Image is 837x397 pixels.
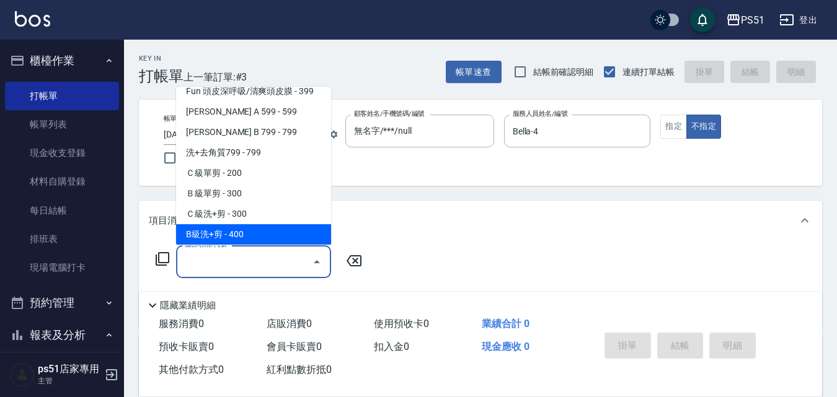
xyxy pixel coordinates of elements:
a: 排班表 [5,225,119,253]
h5: ps51店家專用 [38,363,101,375]
button: 帳單速查 [446,61,502,84]
a: 帳單列表 [5,110,119,139]
p: 主管 [38,375,101,386]
span: Ｃ級洗+剪 - 300 [176,204,331,224]
span: [PERSON_NAME] A 599 - 599 [176,102,331,122]
a: 打帳單 [5,82,119,110]
a: 材料自購登錄 [5,167,119,196]
span: [PERSON_NAME] B 799 - 799 [176,122,331,142]
span: 洗+去角質799 - 799 [176,142,331,163]
input: YYYY/MM/DD hh:mm [164,124,283,145]
button: 登出 [774,9,822,32]
span: 紅利點數折抵 0 [267,364,332,375]
span: 服務消費 0 [159,318,204,329]
span: 上一筆訂單:#3 [184,69,247,85]
button: save [690,7,715,32]
button: Close [307,252,327,272]
span: 結帳前確認明細 [533,66,594,79]
span: 使用預收卡 0 [374,318,429,329]
span: 預收卡販賣 0 [159,341,214,352]
label: 顧客姓名/手機號碼/編號 [354,109,425,118]
label: 帳單日期 [164,114,190,123]
button: 報表及分析 [5,319,119,351]
button: 不指定 [686,115,721,139]
span: 連續打單結帳 [622,66,675,79]
img: Logo [15,11,50,27]
span: Ｃ級單剪 - 200 [176,163,331,183]
span: 免費剪髮 - 100 [176,245,331,265]
button: PS51 [721,7,769,33]
span: 扣入金 0 [374,341,409,352]
span: 現金應收 0 [482,341,529,352]
p: 隱藏業績明細 [160,299,216,312]
span: 其他付款方式 0 [159,364,224,375]
h3: 打帳單 [139,68,184,85]
h2: Key In [139,55,184,63]
div: 項目消費 [139,201,822,240]
img: Person [10,362,35,387]
p: 項目消費 [149,214,186,227]
a: 現場電腦打卡 [5,253,119,282]
button: 櫃檯作業 [5,45,119,77]
span: Fun 頭皮深呼吸/清爽頭皮膜 - 399 [176,81,331,102]
a: 每日結帳 [5,196,119,225]
button: 預約管理 [5,287,119,319]
span: 店販消費 0 [267,318,312,329]
div: PS51 [741,12,764,28]
a: 現金收支登錄 [5,139,119,167]
button: 指定 [660,115,687,139]
span: Ｂ級單剪 - 300 [176,183,331,204]
span: 業績合計 0 [482,318,529,329]
span: B級洗+剪 - 400 [176,224,331,245]
label: 服務人員姓名/編號 [513,109,567,118]
span: 會員卡販賣 0 [267,341,322,352]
